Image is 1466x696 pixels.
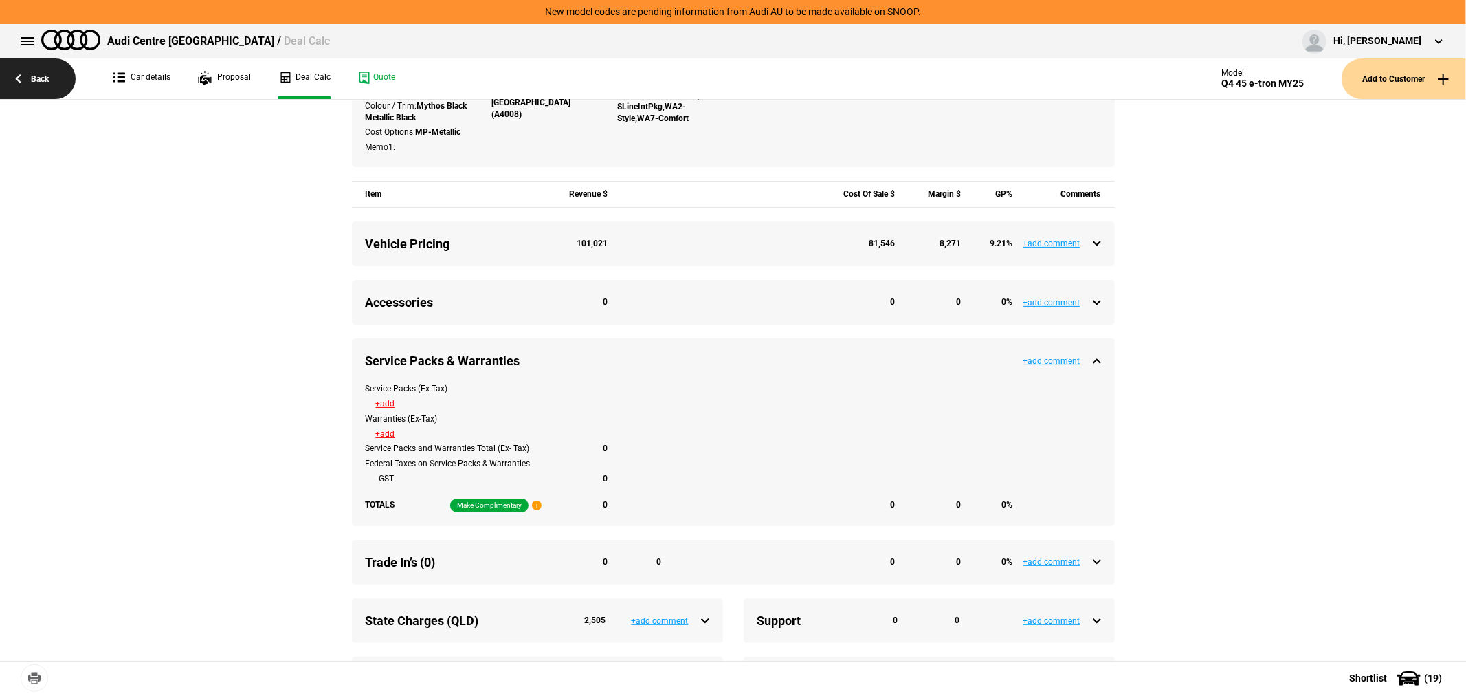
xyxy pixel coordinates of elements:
div: Comments [1027,182,1100,207]
strong: 0 % [1001,500,1012,510]
button: +add comment [1023,357,1080,365]
strong: 0 [956,557,961,567]
span: i [532,501,542,510]
strong: 0 [890,500,895,510]
img: audi.png [41,30,100,50]
div: Margin $ [909,182,961,207]
strong: 0 [603,500,608,510]
div: Revenue $ [557,182,608,207]
strong: 81,546 [869,239,895,248]
strong: Mythos Black Metallic Black [366,101,467,122]
strong: AUDI CENTRE [GEOGRAPHIC_DATA] (A4008) [491,86,579,119]
button: +add comment [632,617,689,625]
div: Cost Options: [366,127,471,138]
div: State Charges (QLD) [366,612,551,629]
div: Audi Centre [GEOGRAPHIC_DATA] / [107,34,330,49]
span: Deal Calc [284,34,330,47]
strong: TOTALS [366,499,395,511]
div: Service Packs and Warranties Total (Ex- Tax) [366,443,542,455]
button: +add comment [1023,558,1080,566]
button: Make Complimentary [450,499,529,512]
span: ( 19 ) [1424,673,1442,683]
button: +add comment [1023,239,1080,248]
div: Q4 45 e-tron MY25 [1221,78,1304,89]
button: +add comment [1023,617,1080,625]
strong: 0 [656,557,661,567]
strong: 2,505 [585,616,606,625]
strong: 0 [890,297,895,307]
div: Trade In’s (0) [366,554,542,571]
a: Quote [358,58,395,99]
strong: MP-Metallic [416,127,461,137]
a: Deal Calc [278,58,331,99]
strong: 4ZD-StyleBlck,PWK-SLineIntPkg,WA2-Style,WA7-Comfort [617,90,721,123]
div: Accessories [366,294,542,311]
button: +add [376,400,395,408]
div: Warranties (Ex-Tax) [366,413,542,425]
button: Shortlist(19) [1329,661,1466,695]
strong: 0 [603,474,608,483]
strong: 0 [956,500,961,510]
a: Car details [113,58,170,99]
strong: 101,021 [577,239,608,248]
div: Hi, [PERSON_NAME] [1333,34,1421,48]
strong: 0 [890,557,895,567]
div: 0 % [976,556,1013,568]
div: Service Packs (Ex-Tax) [366,383,542,395]
div: Federal Taxes on Service Packs & Warranties [366,458,542,470]
div: 9.21 % [976,238,1013,250]
div: Item [366,182,542,207]
button: Add to Customer [1342,58,1466,99]
span: GST [366,473,395,485]
div: Model [1221,68,1304,78]
strong: 0 [955,616,960,625]
a: Proposal [198,58,251,99]
span: Shortlist [1349,673,1387,683]
button: +add comment [1023,298,1080,307]
button: +add [376,430,395,438]
strong: 0 [893,616,898,625]
div: Vehicle Pricing [366,235,542,252]
strong: 0 [603,557,608,567]
div: Support [757,612,836,629]
div: Colour / Trim: [366,100,471,124]
strong: 8,271 [940,239,961,248]
strong: 0 [603,297,608,307]
div: Memo1: [366,142,471,153]
strong: 0 [603,444,608,453]
div: GP% [976,182,1013,207]
div: Service Packs & Warranties [366,352,542,369]
div: Cost Of Sale $ [836,182,895,207]
strong: 0 [956,297,961,307]
div: Coded to: [491,85,597,120]
div: Pack/s: [617,89,722,124]
div: 0 % [976,296,1013,308]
